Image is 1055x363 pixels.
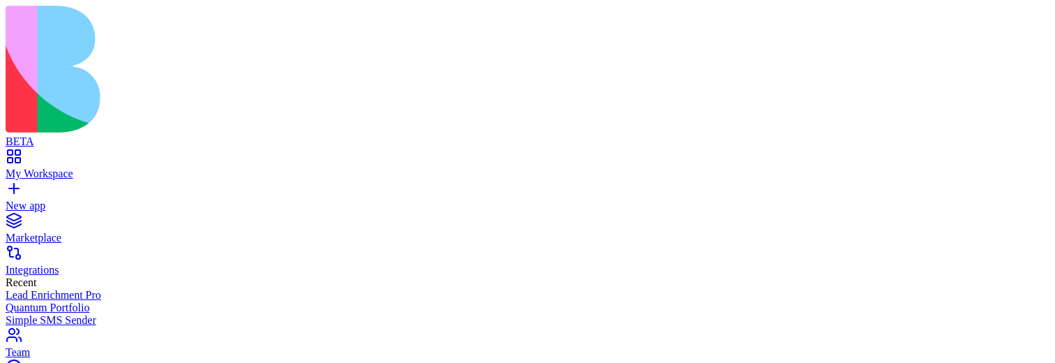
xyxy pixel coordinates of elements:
[6,302,1049,314] a: Quantum Portfolio
[6,200,1049,212] div: New app
[6,155,1049,180] a: My Workspace
[6,219,1049,244] a: Marketplace
[6,135,1049,148] div: BETA
[6,314,1049,327] a: Simple SMS Sender
[6,276,36,288] span: Recent
[6,168,1049,180] div: My Workspace
[6,187,1049,212] a: New app
[6,289,1049,302] a: Lead Enrichment Pro
[6,123,1049,148] a: BETA
[6,251,1049,276] a: Integrations
[6,232,1049,244] div: Marketplace
[6,334,1049,359] a: Team
[6,346,1049,359] div: Team
[6,264,1049,276] div: Integrations
[6,6,567,133] img: logo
